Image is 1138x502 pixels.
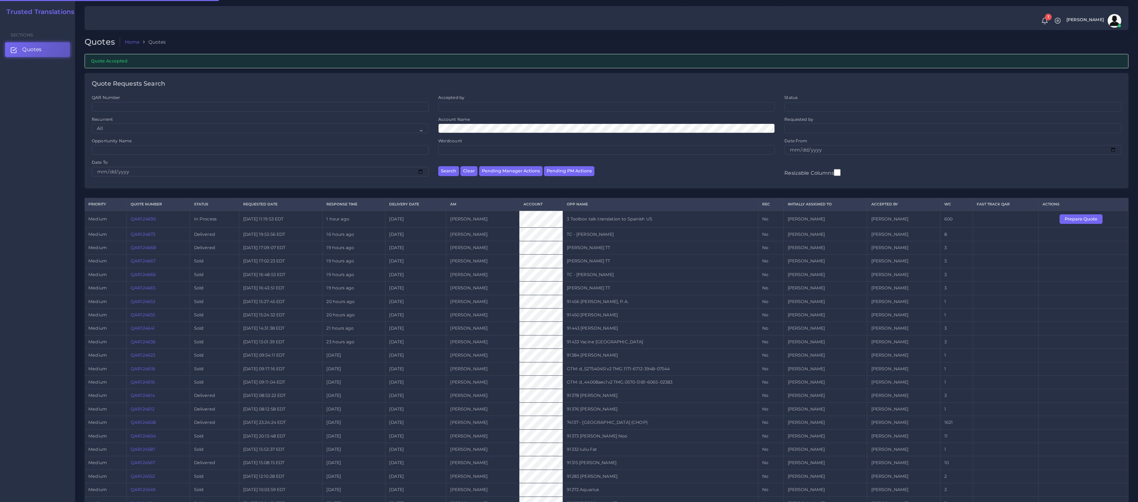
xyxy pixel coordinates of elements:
td: Delivered [190,402,239,416]
td: [DATE] [385,241,446,254]
td: 91456 [PERSON_NAME], P.A. [563,295,758,308]
a: QAR124567 [131,460,155,465]
td: [DATE] [323,456,385,470]
td: [PERSON_NAME] [867,255,940,268]
td: No [758,228,784,241]
td: 91283 [PERSON_NAME] [563,470,758,483]
td: 91315 [PERSON_NAME] [563,456,758,470]
span: medium [88,285,107,290]
td: 91433 Yacine [GEOGRAPHIC_DATA] [563,335,758,348]
td: 1 [940,308,973,321]
td: 91376 [PERSON_NAME] [563,402,758,416]
td: [DATE] 09:11:04 EDT [239,375,323,389]
td: Sold [190,255,239,268]
td: Sold [190,443,239,456]
td: 91332 Iuliu Fat [563,443,758,456]
td: 3 [940,483,973,497]
td: [PERSON_NAME] [784,268,867,281]
td: [DATE] 20:13:48 EDT [239,429,323,443]
td: [DATE] [385,375,446,389]
td: [DATE] 17:09:07 EDT [239,241,323,254]
td: [DATE] [323,402,385,416]
span: medium [88,379,107,385]
th: Accepted by [867,198,940,211]
span: medium [88,312,107,317]
td: [DATE] 11:19:53 EDT [239,211,323,228]
td: [DATE] 16:43:51 EDT [239,282,323,295]
a: QAR124690 [131,216,156,221]
a: QAR124655 [131,312,155,317]
td: [DATE] [385,483,446,497]
label: Status [784,95,798,100]
label: Resizable Columns [784,168,840,177]
td: [DATE] [385,362,446,375]
td: [DATE] 09:17:16 EDT [239,362,323,375]
a: Quotes [5,42,70,57]
button: Pending Manager Actions [479,166,543,176]
span: medium [88,447,107,452]
td: [PERSON_NAME] [867,362,940,375]
td: [PERSON_NAME] [446,456,519,470]
td: In Process [190,211,239,228]
a: QAR124552 [131,474,155,479]
a: QAR124614 [131,393,155,398]
td: 1 [940,375,973,389]
td: 19 hours ago [323,268,385,281]
a: QAR124636 [131,339,156,344]
td: [PERSON_NAME] [446,402,519,416]
td: [DATE] [385,211,446,228]
button: Prepare Quote [1060,214,1103,224]
td: [DATE] [385,389,446,402]
label: Account Name [438,116,470,122]
td: [DATE] [323,362,385,375]
td: 19 hours ago [323,255,385,268]
td: [DATE] [323,443,385,456]
td: 10 [940,456,973,470]
span: medium [88,272,107,277]
td: [DATE] [323,349,385,362]
button: Search [438,166,459,176]
a: QAR124549 [131,487,156,492]
td: [PERSON_NAME] [784,416,867,429]
a: QAR124665 [131,285,156,290]
td: Sold [190,282,239,295]
td: [PERSON_NAME] TT [563,282,758,295]
td: 3 [940,389,973,402]
td: [PERSON_NAME] [446,228,519,241]
a: QAR124616 [131,379,155,385]
th: Opp Name [563,198,758,211]
td: [PERSON_NAME] [784,282,867,295]
td: 600 [940,211,973,228]
button: Clear [460,166,477,176]
td: Sold [190,375,239,389]
td: [DATE] 15:08:15 EDT [239,456,323,470]
a: [PERSON_NAME]avatar [1063,14,1124,28]
td: 20 hours ago [323,308,385,321]
td: [DATE] 19:53:56 EDT [239,228,323,241]
a: Trusted Translations [2,8,74,16]
a: QAR124653 [131,299,155,304]
a: QAR124673 [131,232,155,237]
span: 1 [1045,14,1052,20]
td: 3 Toolbox talk translation to Spanish US [563,211,758,228]
span: medium [88,406,107,412]
a: QAR124618 [131,366,155,371]
td: [PERSON_NAME] [867,268,940,281]
td: 3 [940,255,973,268]
span: medium [88,258,107,263]
td: [PERSON_NAME] [867,228,940,241]
td: [DATE] [385,268,446,281]
td: [DATE] [385,456,446,470]
td: GTM: d_44008aec1v2 TMG.0570-5181-6065-02383 [563,375,758,389]
td: No [758,443,784,456]
label: Date From [784,138,807,144]
td: No [758,389,784,402]
span: medium [88,420,107,425]
td: [PERSON_NAME] [784,402,867,416]
td: 3 [940,335,973,348]
td: [DATE] 15:53:37 EDT [239,443,323,456]
td: No [758,241,784,254]
td: [PERSON_NAME] [446,483,519,497]
span: [PERSON_NAME] [1066,18,1104,22]
td: Sold [190,470,239,483]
